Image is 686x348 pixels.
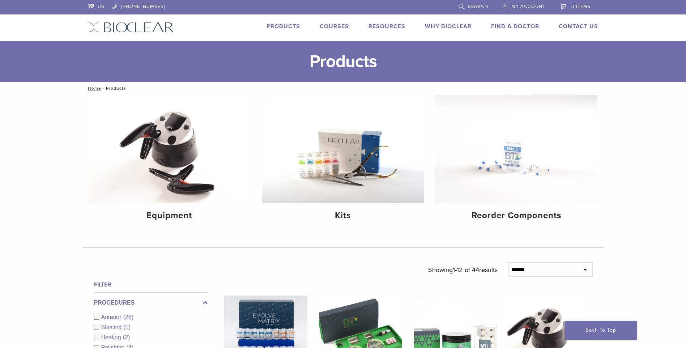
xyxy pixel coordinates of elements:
span: (28) [123,314,133,320]
span: (5) [123,324,131,330]
h4: Equipment [94,209,245,222]
a: Home [86,86,101,91]
span: / [101,86,106,90]
p: Showing results [428,262,498,277]
span: Blasting [101,324,124,330]
span: My Account [511,4,545,9]
a: Resources [368,23,405,30]
span: Search [468,4,488,9]
img: Equipment [89,95,251,203]
img: Bioclear [88,22,174,33]
nav: Products [83,82,604,95]
span: (2) [123,334,130,340]
a: Products [267,23,300,30]
a: Courses [320,23,349,30]
label: Procedures [94,298,208,307]
h4: Filter [94,280,208,289]
a: Back To Top [564,321,637,340]
span: 0 items [571,4,591,9]
a: Why Bioclear [425,23,472,30]
h4: Kits [268,209,418,222]
a: Contact Us [559,23,598,30]
a: Find A Doctor [491,23,539,30]
img: Kits [262,95,424,203]
a: Reorder Components [435,95,597,227]
a: Kits [262,95,424,227]
img: Reorder Components [435,95,597,203]
span: Anterior [101,314,123,320]
h4: Reorder Components [441,209,592,222]
span: 1-12 of 44 [453,266,479,274]
a: Equipment [89,95,251,227]
span: Heating [101,334,123,340]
